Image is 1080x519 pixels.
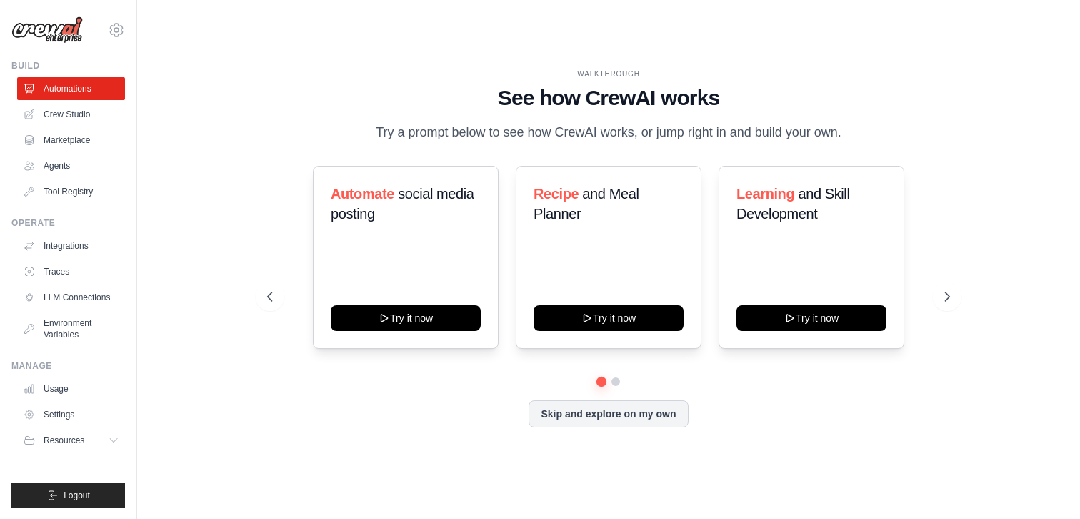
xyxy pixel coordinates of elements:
a: Traces [17,260,125,283]
h1: See how CrewAI works [267,85,951,111]
div: Operate [11,217,125,229]
a: Usage [17,377,125,400]
button: Skip and explore on my own [529,400,688,427]
div: WALKTHROUGH [267,69,951,79]
button: Try it now [534,305,684,331]
a: Settings [17,403,125,426]
div: Build [11,60,125,71]
a: Marketplace [17,129,125,152]
a: Automations [17,77,125,100]
a: Tool Registry [17,180,125,203]
span: Learning [736,186,794,202]
span: social media posting [331,186,474,222]
a: Environment Variables [17,312,125,346]
a: Crew Studio [17,103,125,126]
a: LLM Connections [17,286,125,309]
span: Logout [64,490,90,501]
iframe: Chat Widget [1009,450,1080,519]
button: Logout [11,483,125,508]
p: Try a prompt below to see how CrewAI works, or jump right in and build your own. [369,122,849,143]
button: Try it now [331,305,481,331]
a: Integrations [17,234,125,257]
span: Resources [44,435,84,446]
span: and Meal Planner [534,186,639,222]
img: Logo [11,16,83,44]
a: Agents [17,154,125,177]
div: Manage [11,360,125,372]
span: Automate [331,186,394,202]
button: Resources [17,429,125,452]
span: Recipe [534,186,579,202]
button: Try it now [736,305,886,331]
